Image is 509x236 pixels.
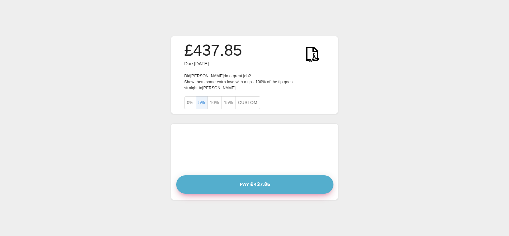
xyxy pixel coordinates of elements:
button: 10% [207,96,222,109]
button: 0% [184,96,196,109]
img: KWtEnYElUAjQEnRfPUW9W5ea6t5aBiGYRiGYRiGYRg1o9H4B2ScLFicwGxqAAAAAElFTkSuQmCC [299,41,325,66]
p: Did [PERSON_NAME] do a great job? Show them some extra love with a tip - 100% of the tip goes str... [184,73,325,91]
span: Due [DATE] [184,61,209,66]
h3: £437.85 [184,41,242,60]
button: 15% [221,96,236,109]
button: 5% [196,96,208,109]
button: Pay £437.85 [176,175,333,194]
button: Custom [235,96,260,109]
iframe: Secure payment input frame [175,127,334,171]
